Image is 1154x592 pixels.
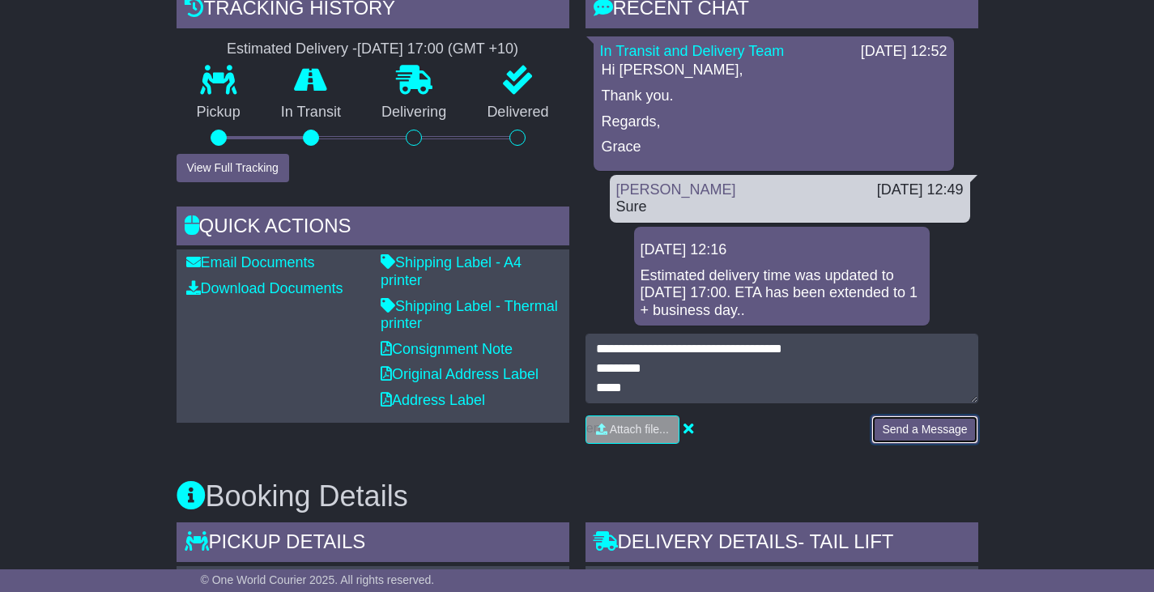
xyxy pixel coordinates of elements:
[798,530,893,552] span: - Tail Lift
[602,113,946,131] p: Regards,
[586,522,978,566] div: Delivery Details
[177,522,569,566] div: Pickup Details
[600,43,785,59] a: In Transit and Delivery Team
[177,154,289,182] button: View Full Tracking
[201,573,435,586] span: © One World Courier 2025. All rights reserved.
[361,104,466,121] p: Delivering
[641,267,923,320] div: Estimated delivery time was updated to [DATE] 17:00. ETA has been extended to 1 + business day..
[602,87,946,105] p: Thank you.
[871,415,977,444] button: Send a Message
[177,104,261,121] p: Pickup
[616,198,964,216] div: Sure
[186,280,343,296] a: Download Documents
[466,104,568,121] p: Delivered
[357,40,518,58] div: [DATE] 17:00 (GMT +10)
[381,341,513,357] a: Consignment Note
[602,62,946,79] p: Hi [PERSON_NAME],
[381,298,558,332] a: Shipping Label - Thermal printer
[186,254,315,270] a: Email Documents
[877,181,964,199] div: [DATE] 12:49
[177,40,569,58] div: Estimated Delivery -
[177,480,978,513] h3: Booking Details
[381,366,539,382] a: Original Address Label
[381,392,485,408] a: Address Label
[641,241,923,259] div: [DATE] 12:16
[616,181,736,198] a: [PERSON_NAME]
[177,207,569,250] div: Quick Actions
[381,254,522,288] a: Shipping Label - A4 printer
[261,104,361,121] p: In Transit
[602,138,946,156] p: Grace
[861,43,947,61] div: [DATE] 12:52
